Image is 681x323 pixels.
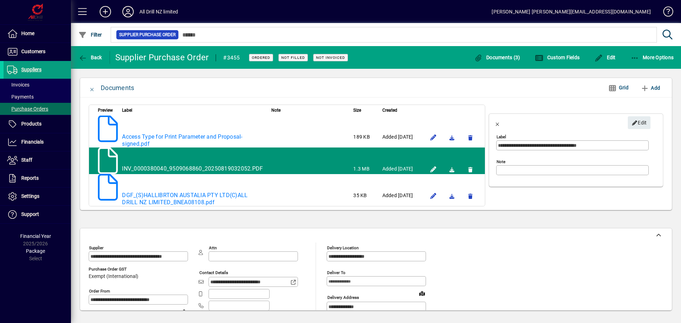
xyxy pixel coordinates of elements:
[353,106,361,114] span: Size
[446,190,458,201] a: Download
[26,248,45,254] span: Package
[446,163,458,175] a: Download
[89,274,138,279] span: Exempt (International)
[94,5,117,18] button: Add
[77,28,104,41] button: Filter
[353,133,373,140] div: 189 KB
[89,289,110,294] mat-label: Order from
[497,159,505,164] mat-label: Note
[4,25,71,43] a: Home
[4,151,71,169] a: Staff
[78,55,102,60] span: Back
[122,165,263,172] a: INV_0000380040_9509068860_20250819032052.PDF
[593,51,618,64] button: Edit
[446,132,458,143] a: Download
[21,157,32,163] span: Staff
[533,51,581,64] button: Custom Fields
[98,106,113,114] span: Preview
[78,32,102,38] span: Filter
[4,115,71,133] a: Products
[428,163,439,175] button: Edit
[628,116,650,129] button: Edit
[465,163,476,175] button: Remove
[223,52,240,63] div: #3455
[101,82,134,94] div: Documents
[472,51,522,64] button: Documents (3)
[603,82,634,94] button: Grid
[7,82,29,88] span: Invoices
[4,91,71,103] a: Payments
[71,51,110,64] app-page-header-button: Back
[122,192,248,206] a: DGF_(S)HALLIBRTON AUSTALIA PTY LTD(C)ALL DRILL NZ LIMITED_BNEA08108.pdf
[178,306,190,317] a: View on map
[474,55,520,60] span: Documents (3)
[21,30,34,36] span: Home
[382,192,419,199] div: Added [DATE]
[492,6,651,17] div: [PERSON_NAME] [PERSON_NAME][EMAIL_ADDRESS][DOMAIN_NAME]
[4,206,71,223] a: Support
[4,103,71,115] a: Purchase Orders
[77,51,104,64] button: Back
[632,117,647,129] span: Edit
[4,188,71,205] a: Settings
[122,133,242,147] a: Access Type for Print Parameter and Proposal-signed.pdf
[428,132,439,143] button: Edit
[4,169,71,187] a: Reports
[428,190,439,201] button: Edit
[353,192,373,199] div: 35 KB
[641,82,660,94] span: Add
[119,31,176,38] span: Supplier Purchase Order
[115,52,209,63] div: Supplier Purchase Order
[21,211,39,217] span: Support
[89,245,104,250] mat-label: Supplier
[327,270,345,275] mat-label: Deliver To
[535,55,580,60] span: Custom Fields
[416,288,428,299] a: View on map
[89,267,138,272] span: Purchase Order GST
[4,43,71,61] a: Customers
[489,114,506,131] button: Close
[497,134,506,139] mat-label: Label
[316,55,345,60] span: Not Invoiced
[4,79,71,91] a: Invoices
[327,245,359,250] mat-label: Delivery Location
[658,1,672,24] a: Knowledge Base
[84,79,101,96] button: Close
[209,245,217,250] mat-label: Attn
[608,82,629,94] span: Grid
[465,190,476,201] button: Remove
[631,55,674,60] span: More Options
[594,55,616,60] span: Edit
[21,175,39,181] span: Reports
[271,106,281,114] span: Note
[139,6,178,17] div: All Drill NZ limited
[7,106,48,112] span: Purchase Orders
[281,55,305,60] span: Not Filled
[122,106,132,114] span: Label
[638,82,663,94] button: Add
[21,49,45,54] span: Customers
[21,139,44,145] span: Financials
[4,133,71,151] a: Financials
[21,193,39,199] span: Settings
[252,55,270,60] span: Ordered
[382,133,419,140] div: Added [DATE]
[21,67,41,72] span: Suppliers
[353,165,373,172] div: 1.3 MB
[629,51,676,64] button: More Options
[21,121,41,127] span: Products
[382,106,397,114] span: Created
[117,5,139,18] button: Profile
[7,94,34,100] span: Payments
[465,132,476,143] button: Remove
[20,233,51,239] span: Financial Year
[382,165,419,172] div: Added [DATE]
